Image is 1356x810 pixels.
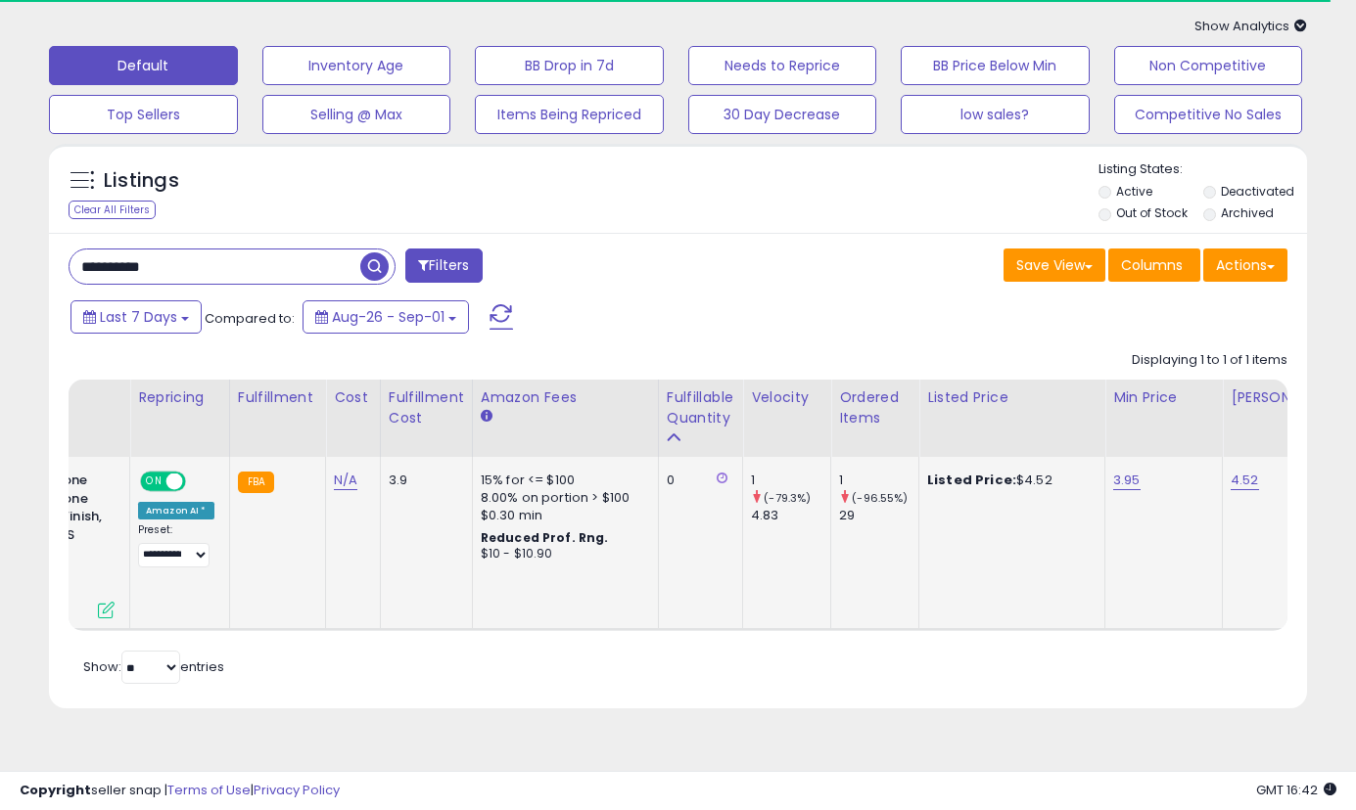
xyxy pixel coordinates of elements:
[20,782,340,800] div: seller snap | |
[49,46,238,85] button: Default
[1113,471,1141,490] a: 3.95
[751,387,822,408] div: Velocity
[1132,351,1287,370] div: Displaying 1 to 1 of 1 items
[138,523,214,567] div: Preset:
[1108,248,1200,282] button: Columns
[238,387,317,408] div: Fulfillment
[100,307,177,327] span: Last 7 Days
[481,546,643,562] div: $10 - $10.90
[481,472,643,489] div: 15% for <= $100
[839,507,918,524] div: 29
[1256,781,1336,799] span: 2025-09-9 16:42 GMT
[70,300,202,334] button: Last 7 Days
[303,300,469,334] button: Aug-26 - Sep-01
[901,46,1090,85] button: BB Price Below Min
[839,387,911,428] div: Ordered Items
[839,472,918,489] div: 1
[167,781,251,799] a: Terms of Use
[1221,204,1274,221] label: Archived
[1194,17,1307,35] span: Show Analytics
[104,167,179,195] h5: Listings
[334,387,372,408] div: Cost
[688,46,877,85] button: Needs to Reprice
[1114,46,1303,85] button: Non Competitive
[1231,471,1259,490] a: 4.52
[262,46,451,85] button: Inventory Age
[405,248,482,283] button: Filters
[83,657,224,676] span: Show: entries
[254,781,340,799] a: Privacy Policy
[901,95,1090,134] button: low sales?
[1113,387,1214,408] div: Min Price
[475,95,664,134] button: Items Being Repriced
[49,95,238,134] button: Top Sellers
[183,473,214,490] span: OFF
[852,490,908,506] small: (-96.55%)
[667,387,734,428] div: Fulfillable Quantity
[1116,183,1152,200] label: Active
[1231,387,1347,408] div: [PERSON_NAME]
[927,472,1090,489] div: $4.52
[69,201,156,219] div: Clear All Filters
[481,408,492,426] small: Amazon Fees.
[481,507,643,524] div: $0.30 min
[927,387,1097,408] div: Listed Price
[481,387,650,408] div: Amazon Fees
[688,95,877,134] button: 30 Day Decrease
[20,781,91,799] strong: Copyright
[142,473,166,490] span: ON
[389,472,457,489] div: 3.9
[927,471,1016,489] b: Listed Price:
[1203,248,1287,282] button: Actions
[1099,160,1307,179] p: Listing States:
[1116,204,1188,221] label: Out of Stock
[1004,248,1105,282] button: Save View
[481,529,609,546] b: Reduced Prof. Rng.
[238,472,274,493] small: FBA
[332,307,444,327] span: Aug-26 - Sep-01
[475,46,664,85] button: BB Drop in 7d
[751,507,830,524] div: 4.83
[138,502,214,519] div: Amazon AI *
[667,472,727,489] div: 0
[1114,95,1303,134] button: Competitive No Sales
[481,489,643,507] div: 8.00% on portion > $100
[764,490,811,506] small: (-79.3%)
[389,387,464,428] div: Fulfillment Cost
[1221,183,1294,200] label: Deactivated
[138,387,221,408] div: Repricing
[751,472,830,489] div: 1
[262,95,451,134] button: Selling @ Max
[334,471,357,490] a: N/A
[205,309,295,328] span: Compared to:
[1121,255,1183,275] span: Columns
